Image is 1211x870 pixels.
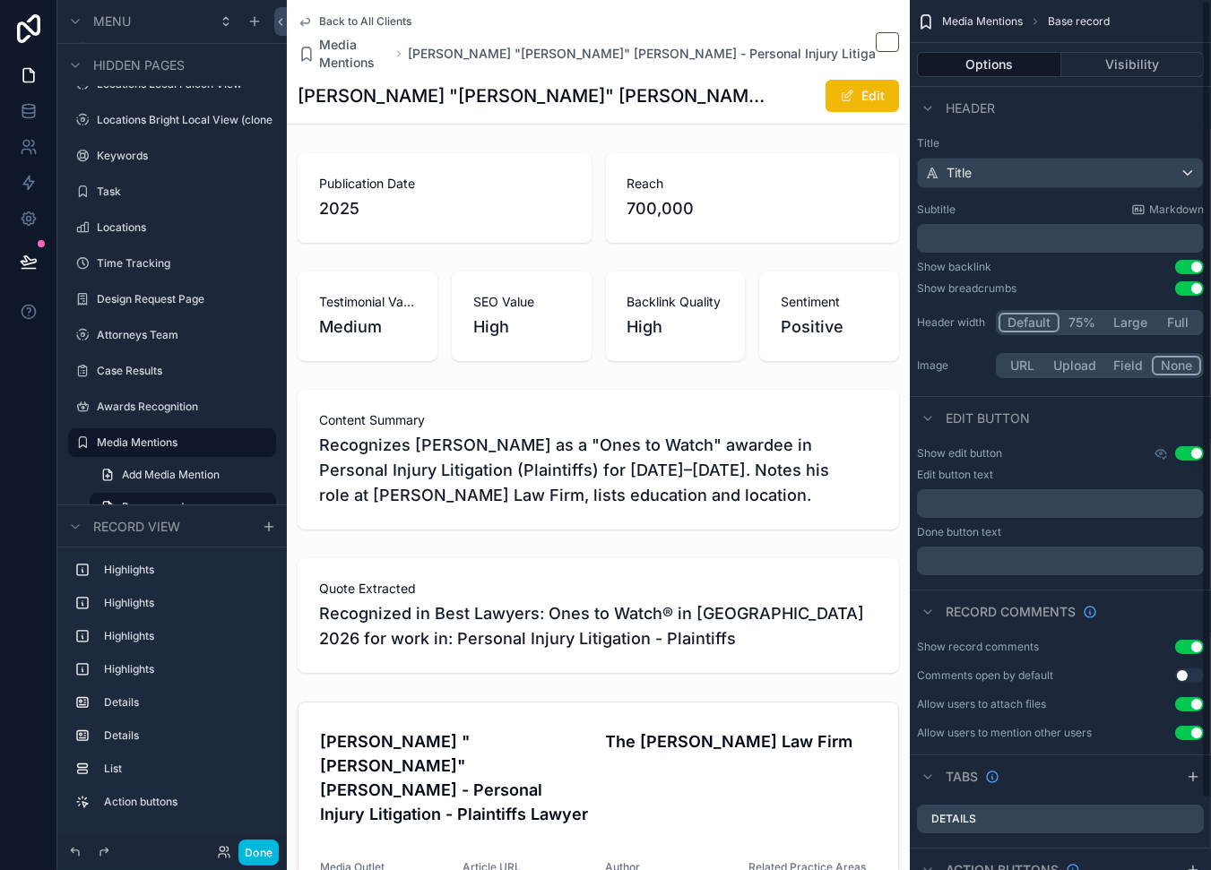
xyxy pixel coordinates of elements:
button: Default [999,313,1060,332]
div: Show breadcrumbs [917,281,1016,296]
button: Upload [1046,356,1105,375]
a: Markdown [1131,202,1204,217]
label: Highlights [104,563,262,577]
button: 75% [1060,313,1105,332]
label: Image [917,358,989,373]
button: Visibility [1061,52,1205,77]
button: Large [1105,313,1155,332]
div: Comments open by default [917,668,1053,683]
div: Show record comments [917,640,1039,654]
label: Details [104,728,262,743]
label: Show edit button [917,446,1002,461]
label: Case Results [97,364,265,378]
label: Done button text [917,525,1001,539]
a: Base record [90,493,276,521]
label: Action buttons [104,795,262,809]
div: Allow users to attach files [917,697,1046,711]
a: Back to All Clients [298,14,411,29]
span: Back to All Clients [319,14,411,29]
span: Record comments [946,603,1076,621]
span: Title [947,164,972,182]
span: Markdown [1149,202,1204,217]
span: Base record [1048,14,1110,29]
div: Show backlink [917,260,991,274]
div: scrollable content [917,224,1204,253]
span: Edit button [946,409,1030,427]
div: scrollable content [917,489,1204,518]
a: Media Mentions [298,36,390,72]
label: Highlights [104,596,262,610]
label: Details [931,812,976,826]
label: Highlights [104,662,262,676]
label: Attorneys Team [97,328,265,342]
a: [PERSON_NAME] "[PERSON_NAME]" [PERSON_NAME] - Personal Injury Litigation - Plaintiffs Lawyer [408,45,890,63]
button: Options [917,52,1061,77]
button: Done [238,840,279,866]
span: Base record [122,500,184,514]
span: Media Mentions [319,36,390,72]
label: Details [104,695,262,710]
label: Awards Recognition [97,400,265,414]
label: List [104,762,262,776]
button: Edit [826,80,899,112]
button: Field [1105,356,1153,375]
div: Allow users to mention other users [917,726,1092,740]
span: Menu [93,13,131,30]
span: Header [946,99,995,117]
div: scrollable content [917,547,1204,575]
span: Add Media Mention [122,468,220,482]
a: Add Media Mention [90,461,276,489]
label: Time Tracking [97,256,265,271]
label: Media Mentions [97,435,265,450]
button: Full [1155,313,1201,332]
div: scrollable content [57,547,287,834]
button: Title [917,158,1204,188]
label: Keywords [97,149,265,163]
span: Record view [93,518,180,536]
button: URL [999,356,1046,375]
span: Hidden pages [93,56,185,74]
h1: [PERSON_NAME] "[PERSON_NAME]" [PERSON_NAME] - Personal Injury Litigation - Plaintiffs Lawyer [298,83,765,108]
span: Media Mentions [942,14,1023,29]
button: None [1152,356,1201,375]
label: Task [97,185,265,199]
label: Title [917,136,1204,151]
label: Locations Bright Local View (clone) [97,113,272,127]
label: Subtitle [917,202,956,217]
span: Tabs [946,768,978,786]
label: Locations [97,220,265,235]
label: Edit button text [917,468,993,482]
label: Design Request Page [97,292,265,306]
label: Header width [917,315,989,330]
label: Highlights [104,629,262,643]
